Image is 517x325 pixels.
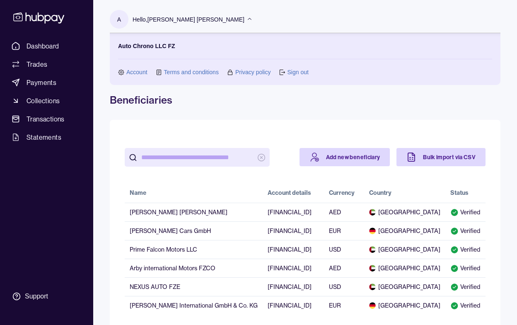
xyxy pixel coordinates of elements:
td: USD [324,277,364,296]
span: [GEOGRAPHIC_DATA] [369,264,441,272]
div: Verified [450,264,481,272]
td: USD [324,240,364,259]
a: Account [126,68,147,77]
span: Trades [27,59,47,69]
td: [FINANCIAL_ID] [263,221,324,240]
td: [FINANCIAL_ID] [263,203,324,221]
td: [FINANCIAL_ID] [263,259,324,277]
span: Payments [27,78,56,87]
a: Privacy policy [235,68,271,77]
div: Support [25,292,48,301]
span: [GEOGRAPHIC_DATA] [369,208,441,216]
span: Transactions [27,114,65,124]
td: Prime Falcon Motors LLC [125,240,263,259]
td: AED [324,203,364,221]
td: AED [324,259,364,277]
a: Payments [8,75,85,90]
p: Auto Chrono LLC FZ [118,41,175,51]
td: Arby international Motors FZCO [125,259,263,277]
div: Account details [268,189,311,197]
a: Support [8,288,85,305]
td: [FINANCIAL_ID] [263,277,324,296]
a: Sign out [287,68,308,77]
a: Add new beneficiary [300,148,390,166]
div: Verified [450,245,481,254]
p: Hello, [PERSON_NAME] [PERSON_NAME] [133,15,244,24]
div: Verified [450,227,481,235]
td: [FINANCIAL_ID] [263,240,324,259]
input: search [141,148,253,167]
span: [GEOGRAPHIC_DATA] [369,283,441,291]
td: [PERSON_NAME] International GmbH & Co. KG [125,296,263,315]
a: Collections [8,93,85,108]
div: Verified [450,301,481,310]
td: [PERSON_NAME] [PERSON_NAME] [125,203,263,221]
div: Verified [450,208,481,216]
div: Country [369,189,391,197]
td: EUR [324,296,364,315]
div: Currency [329,189,355,197]
td: EUR [324,221,364,240]
a: Terms and conditions [164,68,219,77]
span: Collections [27,96,60,106]
a: Bulk import via CSV [396,148,486,166]
a: Transactions [8,112,85,126]
div: Status [450,189,469,197]
p: A [117,15,121,24]
td: [FINANCIAL_ID] [263,296,324,315]
div: Name [130,189,146,197]
h1: Beneficiaries [110,93,500,107]
td: [PERSON_NAME] Cars GmbH [125,221,263,240]
span: [GEOGRAPHIC_DATA] [369,301,441,310]
div: Verified [450,283,481,291]
a: Trades [8,57,85,72]
a: Statements [8,130,85,145]
span: [GEOGRAPHIC_DATA] [369,227,441,235]
td: NEXUS AUTO FZE [125,277,263,296]
span: Statements [27,132,61,142]
span: [GEOGRAPHIC_DATA] [369,245,441,254]
span: Dashboard [27,41,59,51]
a: Dashboard [8,39,85,53]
